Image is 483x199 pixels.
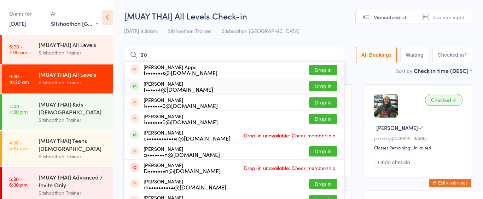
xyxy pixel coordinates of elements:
[309,97,337,108] button: Drop in
[429,179,471,187] button: Exit kiosk mode
[2,64,113,93] a: 9:30 -10:30 am[MUAY THAI] All LevelsSitshoothon Trainer
[39,41,107,49] div: [MUAY THAI] All Levels
[51,8,99,19] div: At
[309,65,337,75] button: Drop in
[242,130,337,141] span: Drop-in unavailable: Check membership
[144,152,220,157] div: a•••••••n@[DOMAIN_NAME]
[242,163,337,173] span: Drop-in unavailable: Check membership
[374,144,465,150] div: Classes Remaining: Unlimited
[2,131,113,166] a: 4:30 -5:15 pm[MUAY THAI] Teens [DEMOGRAPHIC_DATA]Sitshoothon Trainer
[144,130,231,141] div: [PERSON_NAME]
[309,81,337,91] button: Drop in
[9,8,44,19] div: Events for
[144,81,213,92] div: [PERSON_NAME]
[39,116,107,124] div: Sitshoothon Trainer
[51,19,99,27] div: Sitshoothon [GEOGRAPHIC_DATA]
[39,49,107,57] div: Sitshoothon Trainer
[432,47,472,63] button: Checked in7
[144,119,218,125] div: i•••••••0@[DOMAIN_NAME]
[414,67,472,74] div: Check in time (DESC)
[9,140,27,151] time: 4:30 - 5:15 pm
[376,124,418,131] span: [PERSON_NAME]
[396,67,412,74] label: Sort by
[144,168,221,174] div: D•••••••n@[DOMAIN_NAME]
[374,94,398,118] img: image1728339966.png
[374,135,465,141] div: j•••••r@[DOMAIN_NAME]
[39,100,107,116] div: [MUAY THAI] Kids [DEMOGRAPHIC_DATA]
[144,103,218,108] div: i•••••••0@[DOMAIN_NAME]
[39,189,107,197] div: Sitshoothon Trainer
[433,13,465,21] span: Scanner input
[124,27,157,34] span: [DATE] 9:30am
[373,13,408,21] span: Manual search
[144,146,220,157] div: [PERSON_NAME]
[39,78,107,86] div: Sitshoothon Trainer
[464,52,467,58] div: 7
[39,137,107,152] div: [MUAY THAI] Teens [DEMOGRAPHIC_DATA]
[309,179,337,189] button: Drop in
[309,114,337,124] button: Drop in
[124,10,472,22] h2: [MUAY THAI] All Levels Check-in
[9,176,28,187] time: 5:30 - 6:30 pm
[124,47,344,63] input: Search
[400,47,429,63] button: Waiting
[374,157,414,168] button: Undo checkin
[222,27,299,34] span: Sitshoothon [GEOGRAPHIC_DATA]
[9,44,27,55] time: 6:00 - 7:00 am
[144,162,221,174] div: [PERSON_NAME]
[39,70,107,78] div: [MUAY THAI] All Levels
[9,73,29,85] time: 9:30 - 10:30 am
[144,70,217,75] div: t•••••••s@[DOMAIN_NAME]
[425,94,462,106] div: Checked in
[39,152,107,160] div: Sitshoothon Trainer
[144,113,218,125] div: [PERSON_NAME]
[2,35,113,64] a: 6:00 -7:00 am[MUAY THAI] All LevelsSitshoothon Trainer
[168,27,211,34] span: Sitshoothon Trainer
[39,173,107,189] div: [MUAY THAI] Advanced / Invite Only
[144,135,231,141] div: c••••••••••••r@[DOMAIN_NAME]
[144,178,226,190] div: [PERSON_NAME]
[356,47,397,63] button: All Bookings
[144,64,217,75] div: [PERSON_NAME] Apps
[2,94,113,130] a: 4:00 -4:30 pm[MUAY THAI] Kids [DEMOGRAPHIC_DATA]Sitshoothon Trainer
[9,19,27,27] a: [DATE]
[144,184,226,190] div: m•••••••••4@[DOMAIN_NAME]
[144,97,218,108] div: [PERSON_NAME]
[9,103,28,114] time: 4:00 - 4:30 pm
[309,146,337,157] button: Drop in
[144,86,213,92] div: t•••••4@[DOMAIN_NAME]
